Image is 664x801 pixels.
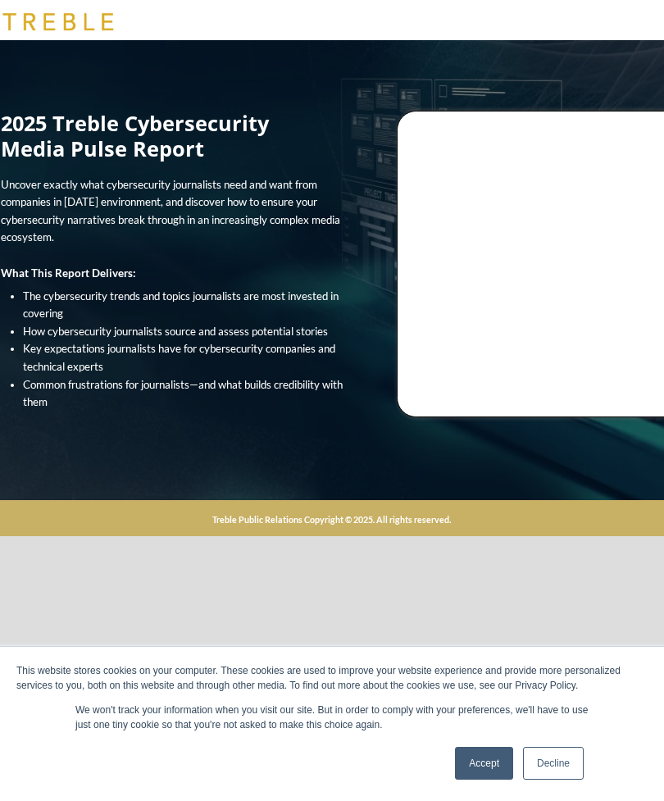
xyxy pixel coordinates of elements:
span: The cybersecurity trends and topics journalists are most invested in covering [23,289,339,321]
div: This website stores cookies on your computer. These cookies are used to improve your website expe... [16,663,648,693]
strong: Treble Public Relations Copyright © 2025. All rights reserved. [212,514,451,525]
span: How cybersecurity journalists source and assess potential stories [23,325,328,338]
span: 2025 Treble Cybersecurity Media Pulse Report [1,109,269,162]
a: Accept [455,747,513,780]
a: Decline [523,747,584,780]
span: Uncover exactly what cybersecurity journalists need and want from companies in [DATE] environment... [1,178,340,244]
p: We won't track your information when you visit our site. But in order to comply with your prefere... [75,703,589,732]
strong: What This Report Delivers: [1,266,136,280]
span: Common frustrations for journalists—and what builds credibility with them [23,378,343,409]
span: Key expectations journalists have for cybersecurity companies and technical experts [23,342,335,373]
